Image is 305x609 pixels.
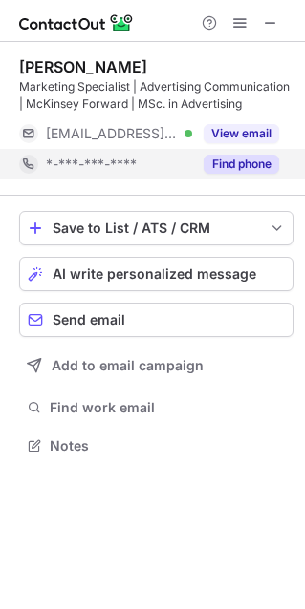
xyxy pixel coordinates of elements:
span: [EMAIL_ADDRESS][DOMAIN_NAME] [46,125,178,142]
button: Add to email campaign [19,348,294,383]
span: Add to email campaign [52,358,204,373]
span: Notes [50,437,286,454]
button: Reveal Button [204,155,279,174]
div: Marketing Specialist | Advertising Communication | McKinsey Forward | MSc. in Advertising [19,78,294,113]
button: Find work email [19,394,294,421]
div: [PERSON_NAME] [19,57,147,76]
span: AI write personalized message [53,266,256,282]
img: ContactOut v5.3.10 [19,11,134,34]
span: Send email [53,312,125,327]
button: Send email [19,303,294,337]
button: Notes [19,432,294,459]
button: Reveal Button [204,124,279,143]
button: AI write personalized message [19,257,294,291]
div: Save to List / ATS / CRM [53,220,260,236]
span: Find work email [50,399,286,416]
button: save-profile-one-click [19,211,294,245]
